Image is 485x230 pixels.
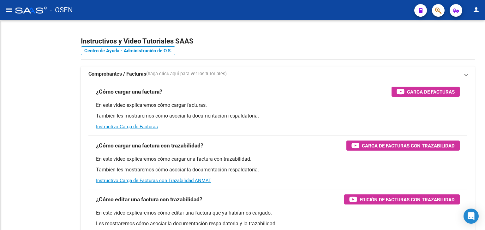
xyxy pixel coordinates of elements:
[464,209,479,224] div: Open Intercom Messenger
[392,87,460,97] button: Carga de Facturas
[96,87,162,96] h3: ¿Cómo cargar una factura?
[407,88,455,96] span: Carga de Facturas
[362,142,455,150] span: Carga de Facturas con Trazabilidad
[96,166,460,173] p: También les mostraremos cómo asociar la documentación respaldatoria.
[96,102,460,109] p: En este video explicaremos cómo cargar facturas.
[81,35,475,47] h2: Instructivos y Video Tutoriales SAAS
[96,178,211,183] a: Instructivo Carga de Facturas con Trazabilidad ANMAT
[96,124,158,129] a: Instructivo Carga de Facturas
[96,195,202,204] h3: ¿Cómo editar una factura con trazabilidad?
[346,141,460,151] button: Carga de Facturas con Trazabilidad
[81,66,475,82] mat-expansion-panel-header: Comprobantes / Facturas(haga click aquí para ver los tutoriales)
[96,210,460,216] p: En este video explicaremos cómo editar una factura que ya habíamos cargado.
[472,6,480,14] mat-icon: person
[146,71,227,78] span: (haga click aquí para ver los tutoriales)
[360,196,455,204] span: Edición de Facturas con Trazabilidad
[5,6,13,14] mat-icon: menu
[344,194,460,204] button: Edición de Facturas con Trazabilidad
[96,141,203,150] h3: ¿Cómo cargar una factura con trazabilidad?
[96,112,460,119] p: También les mostraremos cómo asociar la documentación respaldatoria.
[88,71,146,78] strong: Comprobantes / Facturas
[96,156,460,163] p: En este video explicaremos cómo cargar una factura con trazabilidad.
[96,220,460,227] p: Les mostraremos cómo asociar la documentación respaldatoria y la trazabilidad.
[50,3,73,17] span: - OSEN
[81,46,175,55] a: Centro de Ayuda - Administración de O.S.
